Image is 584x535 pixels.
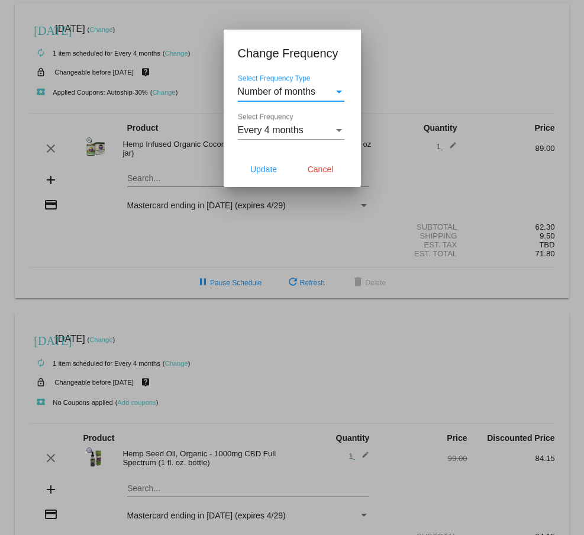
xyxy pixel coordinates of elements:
[295,159,347,180] button: Cancel
[238,125,304,135] span: Every 4 months
[308,165,334,174] span: Cancel
[238,44,347,63] h1: Change Frequency
[238,86,344,97] mat-select: Select Frequency Type
[250,165,277,174] span: Update
[238,86,316,96] span: Number of months
[238,159,290,180] button: Update
[238,125,344,136] mat-select: Select Frequency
